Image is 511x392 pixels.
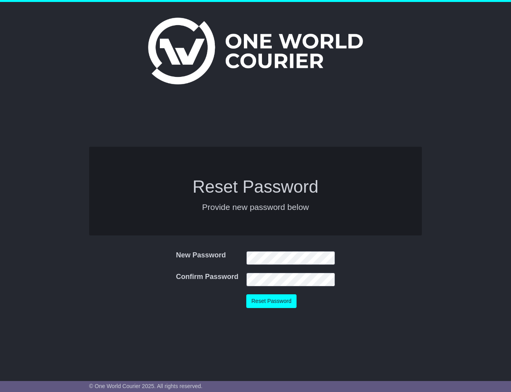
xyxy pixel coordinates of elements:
[148,18,363,84] img: One World
[176,251,226,260] label: New Password
[246,294,297,308] button: Reset Password
[89,383,203,389] span: © One World Courier 2025. All rights reserved.
[176,273,238,281] label: Confirm Password
[97,201,414,213] p: Provide new password below
[97,177,414,196] h1: Reset Password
